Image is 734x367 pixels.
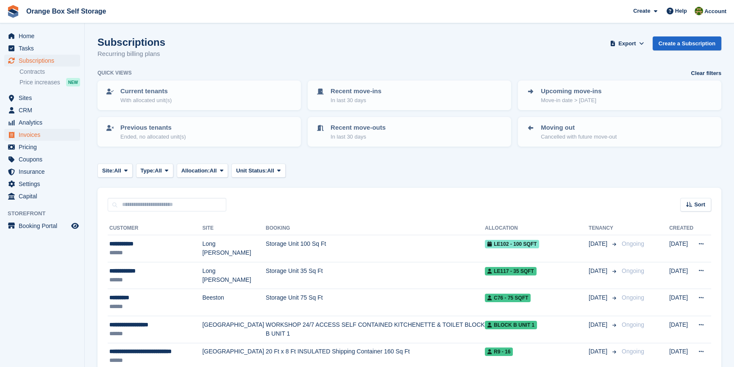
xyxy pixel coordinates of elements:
[266,316,485,343] td: WORKSHOP 24/7 ACCESS SELF CONTAINED KITCHENETTE & TOILET BLOCK B UNIT 1
[4,178,80,190] a: menu
[4,42,80,54] a: menu
[102,167,114,175] span: Site:
[331,86,381,96] p: Recent move-ins
[675,7,687,15] span: Help
[19,42,70,54] span: Tasks
[19,55,70,67] span: Subscriptions
[4,117,80,128] a: menu
[4,104,80,116] a: menu
[236,167,267,175] span: Unit Status:
[181,167,210,175] span: Allocation:
[589,347,609,356] span: [DATE]
[202,222,266,235] th: Site
[4,190,80,202] a: menu
[231,164,285,178] button: Unit Status: All
[266,235,485,262] td: Storage Unit 100 Sq Ft
[4,30,80,42] a: menu
[669,235,693,262] td: [DATE]
[155,167,162,175] span: All
[266,262,485,289] td: Storage Unit 35 Sq Ft
[202,289,266,316] td: Beeston
[622,348,644,355] span: Ongoing
[541,123,617,133] p: Moving out
[7,5,19,18] img: stora-icon-8386f47178a22dfd0bd8f6a31ec36ba5ce8667c1dd55bd0f319d3a0aa187defe.svg
[108,222,202,235] th: Customer
[589,293,609,302] span: [DATE]
[202,316,266,343] td: [GEOGRAPHIC_DATA]
[485,267,537,275] span: LE117 - 35 SQFT
[202,262,266,289] td: Long [PERSON_NAME]
[4,55,80,67] a: menu
[266,222,485,235] th: Booking
[541,133,617,141] p: Cancelled with future move-out
[618,39,636,48] span: Export
[19,78,80,87] a: Price increases NEW
[19,220,70,232] span: Booking Portal
[97,69,132,77] h6: Quick views
[19,166,70,178] span: Insurance
[589,239,609,248] span: [DATE]
[19,129,70,141] span: Invoices
[4,166,80,178] a: menu
[589,320,609,329] span: [DATE]
[8,209,84,218] span: Storefront
[541,96,601,105] p: Move-in date > [DATE]
[331,96,381,105] p: In last 30 days
[691,69,721,78] a: Clear filters
[136,164,173,178] button: Type: All
[633,7,650,15] span: Create
[70,221,80,231] a: Preview store
[202,235,266,262] td: Long [PERSON_NAME]
[19,68,80,76] a: Contracts
[19,117,70,128] span: Analytics
[622,240,644,247] span: Ongoing
[98,81,300,109] a: Current tenants With allocated unit(s)
[19,104,70,116] span: CRM
[267,167,274,175] span: All
[4,129,80,141] a: menu
[19,78,60,86] span: Price increases
[97,49,165,59] p: Recurring billing plans
[485,240,539,248] span: LE102 - 100 SQFT
[141,167,155,175] span: Type:
[4,153,80,165] a: menu
[622,267,644,274] span: Ongoing
[120,133,186,141] p: Ended, no allocated unit(s)
[704,7,726,16] span: Account
[97,164,133,178] button: Site: All
[4,220,80,232] a: menu
[19,153,70,165] span: Coupons
[309,118,510,146] a: Recent move-outs In last 30 days
[485,294,531,302] span: C76 - 75 SQFT
[66,78,80,86] div: NEW
[23,4,110,18] a: Orange Box Self Storage
[589,222,618,235] th: Tenancy
[519,118,720,146] a: Moving out Cancelled with future move-out
[120,86,172,96] p: Current tenants
[309,81,510,109] a: Recent move-ins In last 30 days
[669,262,693,289] td: [DATE]
[331,123,386,133] p: Recent move-outs
[589,267,609,275] span: [DATE]
[120,123,186,133] p: Previous tenants
[622,294,644,301] span: Ongoing
[485,321,537,329] span: BLOCK B UNIT 1
[669,316,693,343] td: [DATE]
[19,30,70,42] span: Home
[4,92,80,104] a: menu
[541,86,601,96] p: Upcoming move-ins
[19,178,70,190] span: Settings
[669,222,693,235] th: Created
[485,348,513,356] span: R9 - 16
[485,222,589,235] th: Allocation
[19,141,70,153] span: Pricing
[266,289,485,316] td: Storage Unit 75 Sq Ft
[669,289,693,316] td: [DATE]
[622,321,644,328] span: Ongoing
[331,133,386,141] p: In last 30 days
[120,96,172,105] p: With allocated unit(s)
[98,118,300,146] a: Previous tenants Ended, no allocated unit(s)
[114,167,121,175] span: All
[4,141,80,153] a: menu
[695,7,703,15] img: Sarah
